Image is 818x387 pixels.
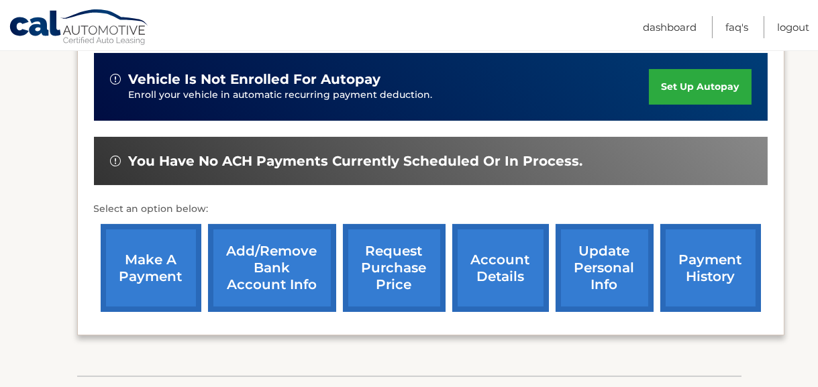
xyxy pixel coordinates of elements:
[660,224,761,312] a: payment history
[101,224,201,312] a: make a payment
[129,88,650,103] p: Enroll your vehicle in automatic recurring payment deduction.
[777,16,809,38] a: Logout
[343,224,446,312] a: request purchase price
[452,224,549,312] a: account details
[94,201,768,217] p: Select an option below:
[556,224,654,312] a: update personal info
[129,71,381,88] span: vehicle is not enrolled for autopay
[725,16,748,38] a: FAQ's
[643,16,697,38] a: Dashboard
[110,156,121,166] img: alert-white.svg
[9,9,150,48] a: Cal Automotive
[208,224,336,312] a: Add/Remove bank account info
[110,74,121,85] img: alert-white.svg
[129,153,583,170] span: You have no ACH payments currently scheduled or in process.
[649,69,751,105] a: set up autopay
